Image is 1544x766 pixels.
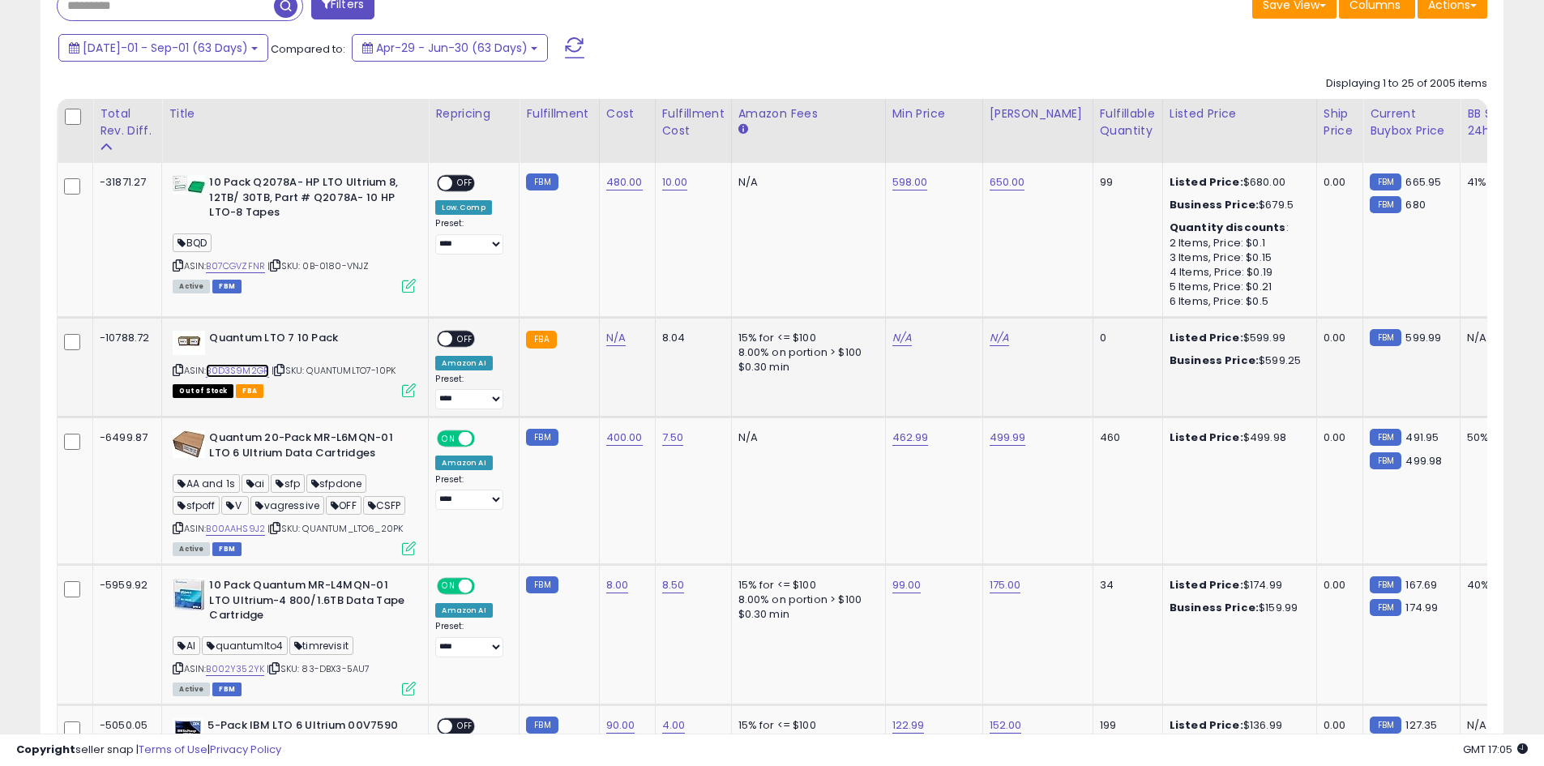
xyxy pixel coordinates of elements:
[738,175,873,190] div: N/A
[1467,105,1526,139] div: BB Share 24h.
[892,330,912,346] a: N/A
[100,105,155,139] div: Total Rev. Diff.
[306,474,366,493] span: sfpdone
[267,522,403,535] span: | SKU: QUANTUM_LTO6_20PK
[1170,197,1259,212] b: Business Price:
[1170,430,1304,445] div: $499.98
[206,662,264,676] a: B002Y352YK
[1467,578,1520,593] div: 40%
[662,577,685,593] a: 8.50
[1324,175,1350,190] div: 0.00
[363,496,406,515] span: CSFP
[1405,174,1441,190] span: 665.95
[1405,600,1438,615] span: 174.99
[892,105,976,122] div: Min Price
[606,577,629,593] a: 8.00
[662,430,684,446] a: 7.50
[1170,236,1304,250] div: 2 Items, Price: $0.1
[209,175,406,225] b: 10 Pack Q2078A- HP LTO Ultrium 8, 12TB/ 30TB, Part # Q2078A- 10 HP LTO-8 Tapes
[738,345,873,360] div: 8.00% on portion > $100
[100,430,149,445] div: -6499.87
[58,34,268,62] button: [DATE]-01 - Sep-01 (63 Days)
[209,430,406,464] b: Quantum 20-Pack MR-L6MQN-01 LTO 6 Ultrium Data Cartridges
[435,456,492,470] div: Amazon AI
[738,331,873,345] div: 15% for <= $100
[1100,175,1150,190] div: 99
[1170,717,1243,733] b: Listed Price:
[435,200,491,215] div: Low. Comp
[16,742,75,757] strong: Copyright
[212,542,242,556] span: FBM
[1170,220,1286,235] b: Quantity discounts
[206,522,265,536] a: B00AAHS9J2
[738,430,873,445] div: N/A
[173,474,240,493] span: AA and 1s
[662,174,688,190] a: 10.00
[435,621,507,657] div: Preset:
[1405,453,1442,469] span: 499.98
[738,360,873,374] div: $0.30 min
[439,432,460,446] span: ON
[1405,430,1439,445] span: 491.95
[435,356,492,370] div: Amazon AI
[892,430,929,446] a: 462.99
[1370,196,1401,213] small: FBM
[221,496,249,515] span: V
[139,742,207,757] a: Terms of Use
[169,105,421,122] div: Title
[990,174,1025,190] a: 650.00
[1370,576,1401,593] small: FBM
[1370,105,1453,139] div: Current Buybox Price
[100,331,149,345] div: -10788.72
[606,105,648,122] div: Cost
[173,578,416,694] div: ASIN:
[1170,601,1304,615] div: $159.99
[1170,198,1304,212] div: $679.5
[435,105,512,122] div: Repricing
[1324,578,1350,593] div: 0.00
[1405,577,1437,593] span: 167.69
[435,218,507,255] div: Preset:
[100,578,149,593] div: -5959.92
[1463,742,1528,757] span: 2025-09-17 17:05 GMT
[236,384,263,398] span: FBA
[1370,452,1401,469] small: FBM
[206,364,269,378] a: B0D3S9M2GR
[267,259,369,272] span: | SKU: 0B-0180-VNJZ
[990,430,1026,446] a: 499.99
[606,174,643,190] a: 480.00
[173,175,416,291] div: ASIN:
[1326,76,1487,92] div: Displaying 1 to 25 of 2005 items
[1170,353,1259,368] b: Business Price:
[173,496,220,515] span: sfpoff
[606,430,643,446] a: 400.00
[990,717,1022,734] a: 152.00
[1467,175,1520,190] div: 41%
[209,331,406,350] b: Quantum LTO 7 10 Pack
[202,636,288,655] span: quantumlto4
[1170,174,1243,190] b: Listed Price:
[173,636,200,655] span: AI
[1405,197,1425,212] span: 680
[1170,430,1243,445] b: Listed Price:
[892,577,922,593] a: 99.00
[173,331,416,396] div: ASIN:
[1467,430,1520,445] div: 50%
[1405,330,1441,345] span: 599.99
[1100,578,1150,593] div: 34
[990,105,1086,122] div: [PERSON_NAME]
[1170,280,1304,294] div: 5 Items, Price: $0.21
[206,259,265,273] a: B07CGVZFNR
[453,332,479,345] span: OFF
[435,374,507,410] div: Preset:
[606,330,626,346] a: N/A
[250,496,324,515] span: vagressive
[1170,578,1304,593] div: $174.99
[1170,265,1304,280] div: 4 Items, Price: $0.19
[209,578,406,627] b: 10 Pack Quantum MR-L4MQN-01 LTO Ultrium-4 800/1.6TB Data Tape Cartridge
[1170,294,1304,309] div: 6 Items, Price: $0.5
[606,717,635,734] a: 90.00
[1324,430,1350,445] div: 0.00
[473,580,498,593] span: OFF
[1170,220,1304,235] div: :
